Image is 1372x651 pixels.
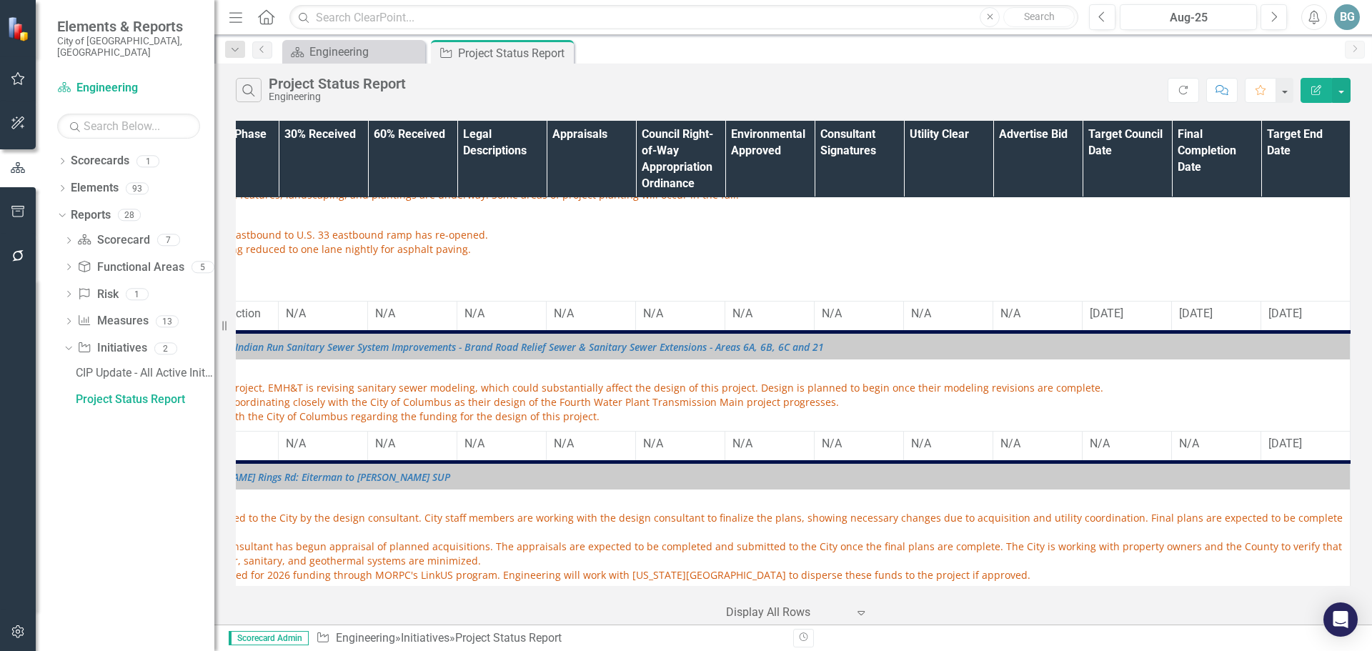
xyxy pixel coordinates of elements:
td: Double-Click to Edit [1172,302,1261,332]
td: Double-Click to Edit [100,490,1351,590]
td: Double-Click to Edit [725,302,815,332]
div: Project Status Report [458,44,570,62]
div: N/A [732,436,807,452]
span: Elements & Reports [57,18,200,35]
li: As part of another City project, EMH&T is revising sanitary sewer modeling, which could substanti... [118,381,1343,395]
div: N/A [464,306,539,322]
a: Project Status Report [72,388,214,411]
div: N/A [286,436,360,452]
li: The City's acquisition consultant has begun appraisal of planned acquisitions. The appraisals are... [118,540,1343,568]
div: N/A [822,306,896,322]
small: City of [GEOGRAPHIC_DATA], [GEOGRAPHIC_DATA] [57,35,200,59]
td: Double-Click to Edit Right Click for Context Menu [100,462,1351,490]
div: N/A [643,306,717,322]
td: Double-Click to Edit [100,135,1351,302]
div: N/A [375,436,449,452]
div: N/A [643,436,717,452]
div: N/A [911,306,985,322]
img: ClearPoint Strategy [7,16,32,41]
a: Reports [71,207,111,224]
td: Double-Click to Edit [904,302,993,332]
a: Scorecard [77,232,149,249]
td: Double-Click to Edit [993,302,1083,332]
a: Engineering [286,43,422,61]
td: Double-Click to Edit [279,302,368,332]
span: Scorecard Admin [229,631,309,645]
td: Double-Click to Edit [368,432,457,462]
div: N/A [554,436,628,452]
div: 13 [156,315,179,327]
td: Double-Click to Edit [457,302,547,332]
td: Double-Click to Edit [993,432,1083,462]
div: 1 [136,155,159,167]
div: Project Status Report [455,631,562,645]
td: Double-Click to Edit [815,432,904,462]
a: Engineering [57,80,200,96]
a: 25-015-CIP North Fork Indian Run Sanitary Sewer System Improvements - Brand Road Relief Sewer & S... [131,342,1343,352]
div: N/A [464,436,539,452]
td: Double-Click to Edit [457,432,547,462]
div: N/A [286,306,360,322]
div: N/A [375,306,449,322]
div: N/A [1179,436,1253,452]
li: The Post Road/S.R. 161 eastbound to U.S. 33 eastbound ramp has re-opened. [118,228,1343,242]
li: Discussion is ongoing with the City of Columbus regarding the funding for the design of this proj... [118,409,1343,424]
div: Open Intercom Messenger [1323,602,1358,637]
div: Engineering [309,43,422,61]
td: Double-Click to Edit [636,432,725,462]
li: City staff members are coordinating closely with the City of Columbus as their design of the Four... [118,395,1343,409]
a: CIP Update - All Active Initiatives [72,362,214,384]
div: Aug-25 [1125,9,1252,26]
div: N/A [1000,436,1075,452]
a: Initiatives [77,340,146,357]
td: Double-Click to Edit [100,359,1351,432]
td: Double-Click to Edit [1083,302,1172,332]
input: Search ClearPoint... [289,5,1078,30]
td: Double-Click to Edit [1261,432,1351,462]
div: Project Status Report [76,393,214,406]
div: Engineering [269,91,406,102]
td: Double-Click to Edit Right Click for Context Menu [100,332,1351,360]
td: Double-Click to Edit [904,432,993,462]
li: [DATE] [118,279,1343,294]
a: Functional Areas [77,259,184,276]
li: This project was submitted for 2026 funding through MORPC's LinkUS program. Engineering will work... [118,568,1343,582]
div: 93 [126,182,149,194]
td: Double-Click to Edit [279,432,368,462]
span: [DATE] [1268,437,1302,450]
div: Project Status Report [269,76,406,91]
span: Search [1024,11,1055,22]
input: Search Below... [57,114,200,139]
a: Engineering [336,631,395,645]
td: Double-Click to Edit [547,432,636,462]
a: Initiatives [401,631,449,645]
div: N/A [911,436,985,452]
td: Double-Click to Edit [1261,302,1351,332]
td: Double-Click to Edit [725,432,815,462]
td: Double-Click to Edit [1172,432,1261,462]
td: Double-Click to Edit [636,302,725,332]
td: Double-Click to Edit [547,302,636,332]
div: 5 [192,261,214,273]
span: [DATE] [1268,307,1302,320]
div: N/A [554,306,628,322]
button: BG [1334,4,1360,30]
div: » » [316,630,782,647]
div: 1 [126,288,149,300]
div: N/A [1090,436,1164,452]
button: Aug-25 [1120,4,1257,30]
span: [DATE] [1090,307,1123,320]
a: Scorecards [71,153,129,169]
a: Risk [77,287,118,303]
div: CIP Update - All Active Initiatives [76,367,214,379]
li: The U.S. 33 traffic is being reduced to one lane nightly for asphalt paving. [118,242,1343,257]
li: 90% plans were submitted to the City by the design consultant. City staff members are working wit... [118,511,1343,540]
td: Double-Click to Edit [1083,432,1172,462]
div: 7 [157,234,180,247]
div: N/A [822,436,896,452]
div: N/A [1000,306,1075,322]
a: Elements [71,180,119,197]
div: 2 [154,342,177,354]
div: 28 [118,209,141,222]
